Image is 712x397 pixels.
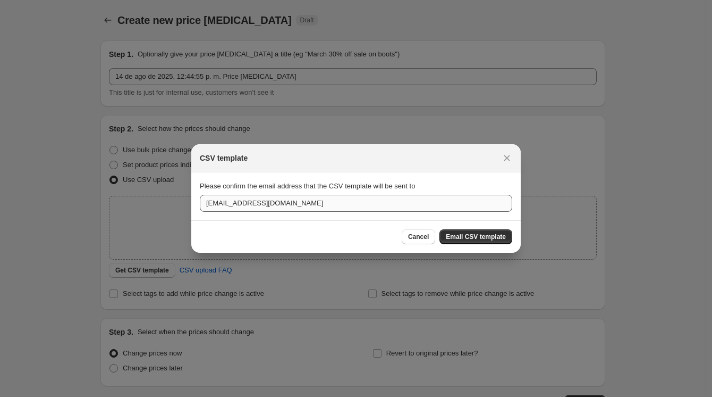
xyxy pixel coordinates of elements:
[446,233,506,241] span: Email CSV template
[200,182,415,190] span: Please confirm the email address that the CSV template will be sent to
[499,151,514,166] button: Close
[402,229,435,244] button: Cancel
[200,153,248,163] h2: CSV template
[408,233,429,241] span: Cancel
[439,229,512,244] button: Email CSV template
